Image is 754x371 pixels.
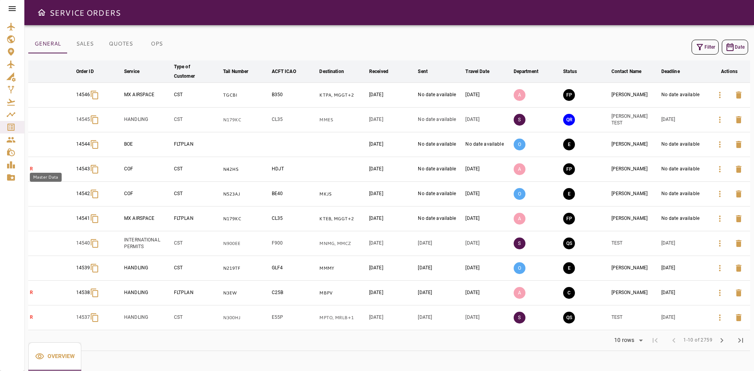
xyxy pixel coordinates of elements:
[319,92,366,99] p: KTPA, MGGT, KTMB, KLRD
[710,234,729,253] button: Details
[49,6,121,19] h6: SERVICE ORDERS
[319,265,366,272] p: MMMY
[123,132,172,157] td: BOE
[514,67,538,76] div: Department
[270,83,318,108] td: B350
[465,67,499,76] span: Travel Date
[319,117,366,123] p: MMES
[563,262,575,274] button: EXECUTION
[223,92,269,99] p: TGCBI
[731,331,750,350] span: Last Page
[563,114,575,126] button: QUOTE REQUESTED
[661,67,690,76] span: Deadline
[368,256,417,281] td: [DATE]
[270,231,318,256] td: F900
[30,314,73,321] p: R
[416,132,464,157] td: No date available
[610,157,660,182] td: [PERSON_NAME]
[174,62,220,81] span: Type of Customer
[563,312,575,323] button: QUOTE SENT
[416,108,464,132] td: No date available
[319,314,366,321] p: MPTO, MRLB, MGGT
[722,40,748,55] button: Date
[76,265,90,271] p: 14539
[28,342,81,371] button: Overview
[270,256,318,281] td: GLF4
[729,283,748,302] button: Delete
[223,117,269,123] p: N179KC
[610,108,660,132] td: [PERSON_NAME] TEST
[416,256,464,281] td: [DATE]
[610,182,660,207] td: [PERSON_NAME]
[660,207,708,231] td: No date available
[270,305,318,330] td: E55P
[319,67,354,76] span: Destination
[76,141,90,148] p: 14544
[76,240,90,247] p: 14540
[368,281,417,305] td: [DATE]
[736,336,745,345] span: last_page
[172,281,221,305] td: FLTPLAN
[710,209,729,228] button: Details
[563,238,575,249] button: QUOTE SENT
[717,336,727,345] span: chevron_right
[464,207,512,231] td: [DATE]
[172,157,221,182] td: CST
[123,157,172,182] td: COF
[514,312,525,323] p: S
[660,132,708,157] td: No date available
[692,40,719,55] button: Filter
[416,281,464,305] td: [DATE]
[683,336,712,344] span: 1-10 of 2759
[172,256,221,281] td: CST
[664,331,683,350] span: Previous Page
[660,305,708,330] td: [DATE]
[660,231,708,256] td: [DATE]
[270,207,318,231] td: CL35
[710,160,729,179] button: Details
[464,256,512,281] td: [DATE]
[610,83,660,108] td: [PERSON_NAME]
[710,283,729,302] button: Details
[710,259,729,278] button: Details
[223,166,269,173] p: N42HS
[514,238,525,249] p: S
[76,91,90,98] p: 14546
[729,160,748,179] button: Delete
[464,83,512,108] td: [DATE]
[270,182,318,207] td: BE40
[368,132,417,157] td: [DATE]
[416,157,464,182] td: No date available
[123,281,172,305] td: HANDLING
[319,216,366,222] p: KTEB, MGGT, KTEB, MGGT
[660,157,708,182] td: No date available
[416,231,464,256] td: [DATE]
[465,67,489,76] div: Travel Date
[514,188,525,200] p: O
[172,132,221,157] td: FLTPLAN
[611,67,652,76] span: Contact Name
[710,185,729,203] button: Details
[368,83,417,108] td: [DATE]
[610,305,660,330] td: TEST
[28,35,67,53] button: GENERAL
[418,67,428,76] div: Sent
[514,89,525,101] p: A
[563,188,575,200] button: EXECUTION
[123,83,172,108] td: MX AIRSPACE
[368,305,417,330] td: [DATE]
[610,256,660,281] td: [PERSON_NAME]
[67,35,102,53] button: SALES
[729,259,748,278] button: Delete
[172,108,221,132] td: CST
[172,207,221,231] td: FLTPLAN
[319,191,366,197] p: MKJS
[28,35,174,53] div: basic tabs example
[369,67,388,76] div: Received
[646,331,664,350] span: First Page
[172,83,221,108] td: CST
[710,86,729,104] button: Details
[223,314,269,321] p: N300HJ
[563,163,575,175] button: FINAL PREPARATION
[514,67,549,76] span: Department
